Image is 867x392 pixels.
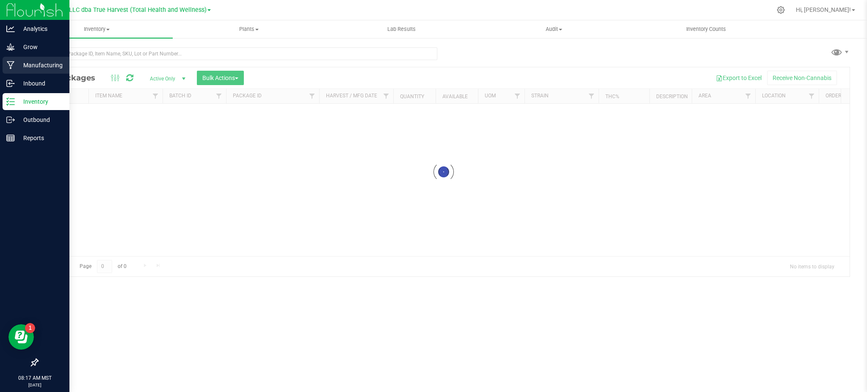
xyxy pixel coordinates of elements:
[15,78,66,88] p: Inbound
[20,25,173,33] span: Inventory
[25,323,35,333] iframe: Resource center unread badge
[15,115,66,125] p: Outbound
[6,43,15,51] inline-svg: Grow
[776,6,786,14] div: Manage settings
[25,6,207,14] span: DXR FINANCE 4 LLC dba True Harvest (Total Health and Wellness)
[4,374,66,382] p: 08:17 AM MST
[173,25,325,33] span: Plants
[478,20,630,38] a: Audit
[173,20,325,38] a: Plants
[8,324,34,350] iframe: Resource center
[376,25,427,33] span: Lab Results
[4,382,66,388] p: [DATE]
[20,20,173,38] a: Inventory
[796,6,851,13] span: Hi, [PERSON_NAME]!
[15,97,66,107] p: Inventory
[6,79,15,88] inline-svg: Inbound
[675,25,737,33] span: Inventory Counts
[6,61,15,69] inline-svg: Manufacturing
[478,25,630,33] span: Audit
[6,97,15,106] inline-svg: Inventory
[37,47,437,60] input: Search Package ID, Item Name, SKU, Lot or Part Number...
[630,20,782,38] a: Inventory Counts
[6,25,15,33] inline-svg: Analytics
[15,42,66,52] p: Grow
[15,133,66,143] p: Reports
[325,20,478,38] a: Lab Results
[15,24,66,34] p: Analytics
[6,116,15,124] inline-svg: Outbound
[6,134,15,142] inline-svg: Reports
[15,60,66,70] p: Manufacturing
